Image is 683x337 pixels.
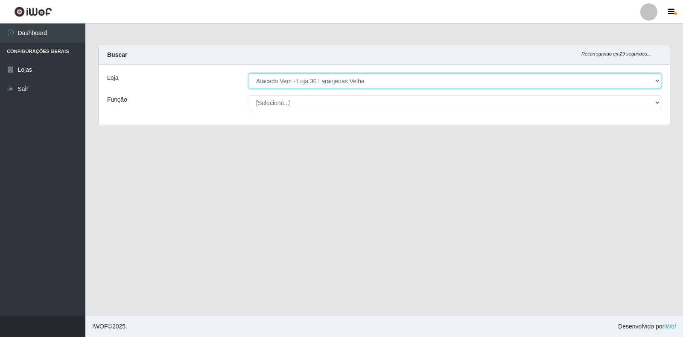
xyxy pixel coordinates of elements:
[107,51,127,58] strong: Buscar
[92,323,108,330] span: IWOF
[14,6,52,17] img: CoreUI Logo
[107,73,118,82] label: Loja
[92,322,127,331] span: © 2025 .
[107,95,127,104] label: Função
[581,51,651,56] i: Recarregando em 29 segundos...
[618,322,676,331] span: Desenvolvido por
[664,323,676,330] a: iWof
